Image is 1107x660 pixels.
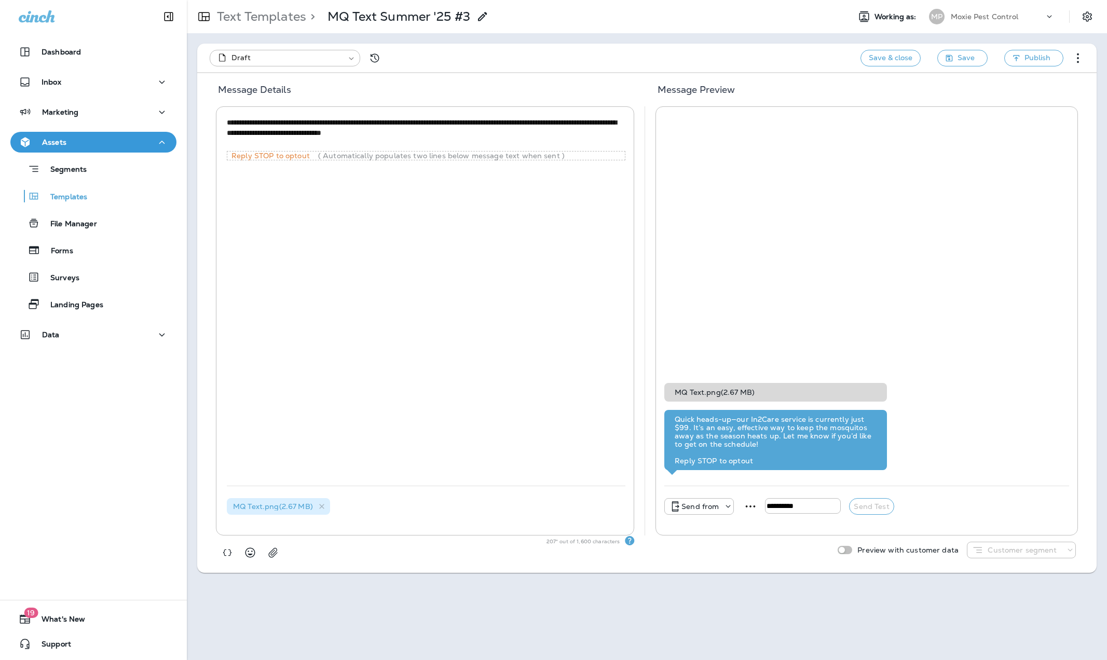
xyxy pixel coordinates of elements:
[318,152,565,160] p: ( Automatically populates two lines below message text when sent )
[231,52,251,63] span: Draft
[42,78,61,86] p: Inbox
[10,212,176,234] button: File Manager
[213,9,306,24] p: Text Templates
[1078,7,1097,26] button: Settings
[31,615,85,627] span: What's New
[10,634,176,654] button: Support
[327,9,470,24] p: MQ Text Summer '25 #3
[10,158,176,180] button: Segments
[951,12,1019,21] p: Moxie Pest Control
[10,185,176,207] button: Templates
[10,42,176,62] button: Dashboard
[233,502,313,511] span: MQ Text.png ( 2.67 MB )
[10,239,176,261] button: Forms
[40,273,79,283] p: Surveys
[874,12,919,21] span: Working as:
[10,324,176,345] button: Data
[40,192,87,202] p: Templates
[988,546,1057,554] p: Customer segment
[40,219,97,229] p: File Manager
[206,81,645,106] h5: Message Details
[42,331,60,339] p: Data
[675,415,877,465] div: Quick heads-up—our In2Care service is currently just $99. It’s an easy, effective way to keep the...
[10,266,176,288] button: Surveys
[42,48,81,56] p: Dashboard
[10,609,176,629] button: 19What's New
[42,108,78,116] p: Marketing
[306,9,315,24] p: >
[860,50,921,66] button: Save & close
[546,538,624,546] p: 207 * out of 1,600 characters
[852,546,959,554] p: Preview with customer data
[24,608,38,618] span: 19
[364,48,385,68] button: View Changelog
[227,498,330,515] div: MQ Text.png(2.67 MB)
[10,72,176,92] button: Inbox
[664,383,887,402] div: MQ Text.png ( 2.67 MB )
[1024,51,1050,64] span: Publish
[42,138,66,146] p: Assets
[929,9,945,24] div: MP
[937,50,988,66] button: Save
[227,152,318,160] p: Reply STOP to optout
[1004,50,1063,66] button: Publish
[624,535,635,546] div: Text Segments Text messages are billed per segment. A single segment is typically 160 characters,...
[40,300,103,310] p: Landing Pages
[645,81,1089,106] h5: Message Preview
[154,6,183,27] button: Collapse Sidebar
[10,293,176,315] button: Landing Pages
[40,165,87,175] p: Segments
[10,102,176,122] button: Marketing
[40,246,73,256] p: Forms
[31,640,71,652] span: Support
[681,502,719,511] p: Send from
[958,51,975,64] span: Save
[10,132,176,153] button: Assets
